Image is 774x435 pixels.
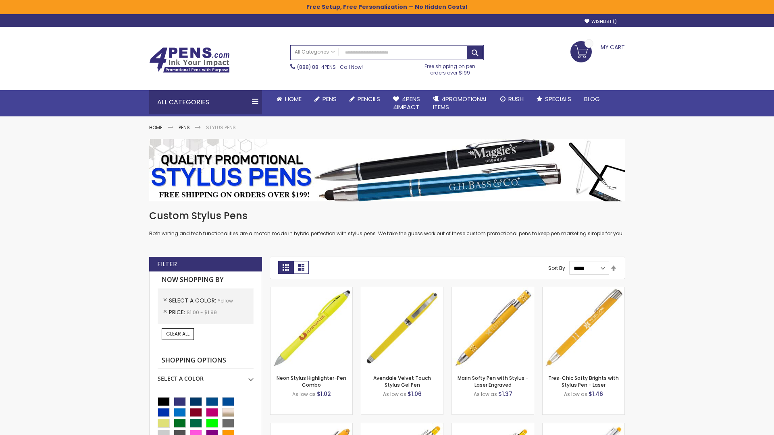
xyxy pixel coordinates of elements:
[166,330,189,337] span: Clear All
[291,46,339,59] a: All Categories
[543,423,624,430] a: Tres-Chic Softy with Stylus Top Pen - ColorJet-Yellow
[416,60,484,76] div: Free shipping on pen orders over $199
[548,375,619,388] a: Tres-Chic Softy Brights with Stylus Pen - Laser
[498,390,512,398] span: $1.37
[543,287,624,294] a: Tres-Chic Softy Brights with Stylus Pen - Laser-Yellow
[270,287,352,369] img: Neon Stylus Highlighter-Pen Combo-Yellow
[543,287,624,369] img: Tres-Chic Softy Brights with Stylus Pen - Laser-Yellow
[548,265,565,271] label: Sort By
[308,90,343,108] a: Pens
[358,95,380,103] span: Pencils
[474,391,497,398] span: As low as
[187,309,217,316] span: $1.00 - $1.99
[218,297,233,304] span: Yellow
[393,95,420,111] span: 4Pens 4impact
[179,124,190,131] a: Pens
[149,209,625,237] div: Both writing and tech functionalities are a match made in hybrid perfection with stylus pens. We ...
[169,296,218,304] span: Select A Color
[158,352,254,369] strong: Shopping Options
[494,90,530,108] a: Rush
[564,391,587,398] span: As low as
[149,209,625,222] h1: Custom Stylus Pens
[157,260,177,269] strong: Filter
[585,19,617,25] a: Wishlist
[292,391,316,398] span: As low as
[383,391,406,398] span: As low as
[373,375,431,388] a: Avendale Velvet Touch Stylus Gel Pen
[277,375,346,388] a: Neon Stylus Highlighter-Pen Combo
[297,64,363,70] span: - Call Now!
[158,271,254,288] strong: Now Shopping by
[361,423,443,430] a: Phoenix Softy Brights with Stylus Pen - Laser-Yellow
[530,90,578,108] a: Specials
[408,390,422,398] span: $1.06
[158,369,254,383] div: Select A Color
[361,287,443,294] a: Avendale Velvet Touch Stylus Gel Pen-Yellow
[285,95,302,103] span: Home
[270,287,352,294] a: Neon Stylus Highlighter-Pen Combo-Yellow
[206,124,236,131] strong: Stylus Pens
[508,95,524,103] span: Rush
[278,261,293,274] strong: Grid
[452,287,534,369] img: Marin Softy Pen with Stylus - Laser Engraved-Yellow
[169,308,187,316] span: Price
[270,90,308,108] a: Home
[578,90,606,108] a: Blog
[361,287,443,369] img: Avendale Velvet Touch Stylus Gel Pen-Yellow
[317,390,331,398] span: $1.02
[162,328,194,340] a: Clear All
[295,49,335,55] span: All Categories
[149,124,162,131] a: Home
[545,95,571,103] span: Specials
[387,90,427,116] a: 4Pens4impact
[452,423,534,430] a: Phoenix Softy Brights Gel with Stylus Pen - Laser-Yellow
[427,90,494,116] a: 4PROMOTIONALITEMS
[149,47,230,73] img: 4Pens Custom Pens and Promotional Products
[433,95,487,111] span: 4PROMOTIONAL ITEMS
[149,90,262,114] div: All Categories
[584,95,600,103] span: Blog
[458,375,528,388] a: Marin Softy Pen with Stylus - Laser Engraved
[343,90,387,108] a: Pencils
[452,287,534,294] a: Marin Softy Pen with Stylus - Laser Engraved-Yellow
[322,95,337,103] span: Pens
[589,390,603,398] span: $1.46
[270,423,352,430] a: Ellipse Softy Brights with Stylus Pen - Laser-Yellow
[149,139,625,201] img: Stylus Pens
[297,64,336,70] a: (888) 88-4PENS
